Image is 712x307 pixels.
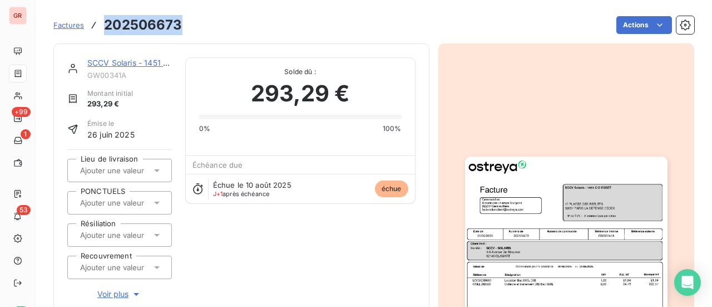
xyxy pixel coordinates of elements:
[87,89,133,99] span: Montant initial
[53,20,84,31] a: Factures
[87,58,204,67] a: SCCV Solaris - 1451 C/O ESSET
[9,131,26,149] a: 1
[67,288,172,300] button: Voir plus
[12,107,31,117] span: +99
[79,165,191,176] input: Ajouter une valeur
[79,230,191,240] input: Ajouter une valeur
[213,181,291,189] span: Échue le 10 août 2025
[87,129,135,140] span: 26 juin 2025
[79,262,191,272] input: Ajouter une valeur
[375,181,408,197] span: échue
[251,77,349,110] span: 293,29 €
[616,16,672,34] button: Actions
[199,124,210,134] span: 0%
[79,198,191,208] input: Ajouter une valeur
[17,205,31,215] span: 53
[213,190,222,198] span: J+1
[199,67,402,77] span: Solde dû :
[53,21,84,30] span: Factures
[383,124,402,134] span: 100%
[9,109,26,127] a: +99
[97,289,142,300] span: Voir plus
[192,160,243,169] span: Échéance due
[104,15,182,35] h3: 202506673
[87,99,133,110] span: 293,29 €
[87,71,172,80] span: GW00341A
[213,191,270,197] span: après échéance
[674,269,701,296] div: Open Intercom Messenger
[9,7,27,25] div: GR
[21,129,31,139] span: 1
[87,119,135,129] span: Émise le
